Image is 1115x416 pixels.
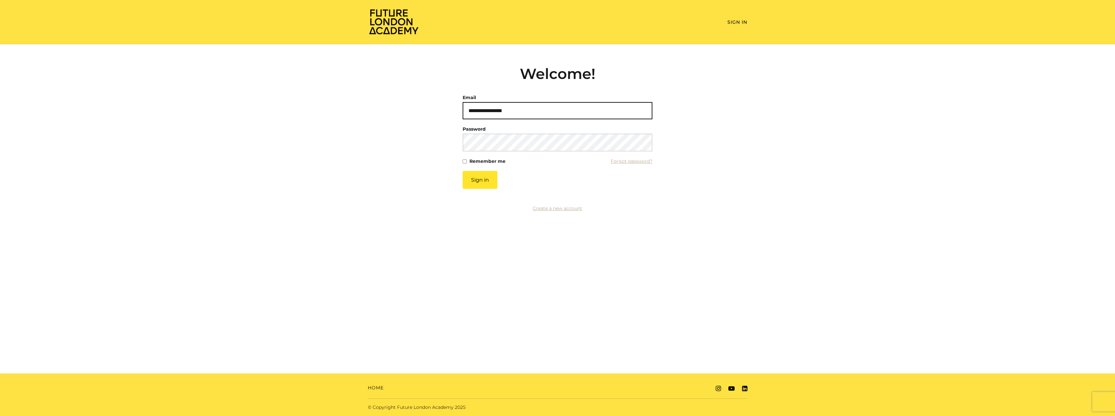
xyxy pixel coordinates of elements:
label: Remember me [469,157,506,166]
img: Home Page [368,8,420,35]
a: Create a new account [533,205,582,211]
a: Forgot password? [611,157,652,166]
label: If you are a human, ignore this field [463,171,468,343]
a: Sign In [727,19,747,25]
label: Email [463,93,476,102]
a: Home [368,384,384,391]
label: Password [463,124,486,134]
h2: Welcome! [463,65,652,83]
button: Sign in [463,171,497,189]
div: © Copyright Future London Academy 2025 [363,404,557,411]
